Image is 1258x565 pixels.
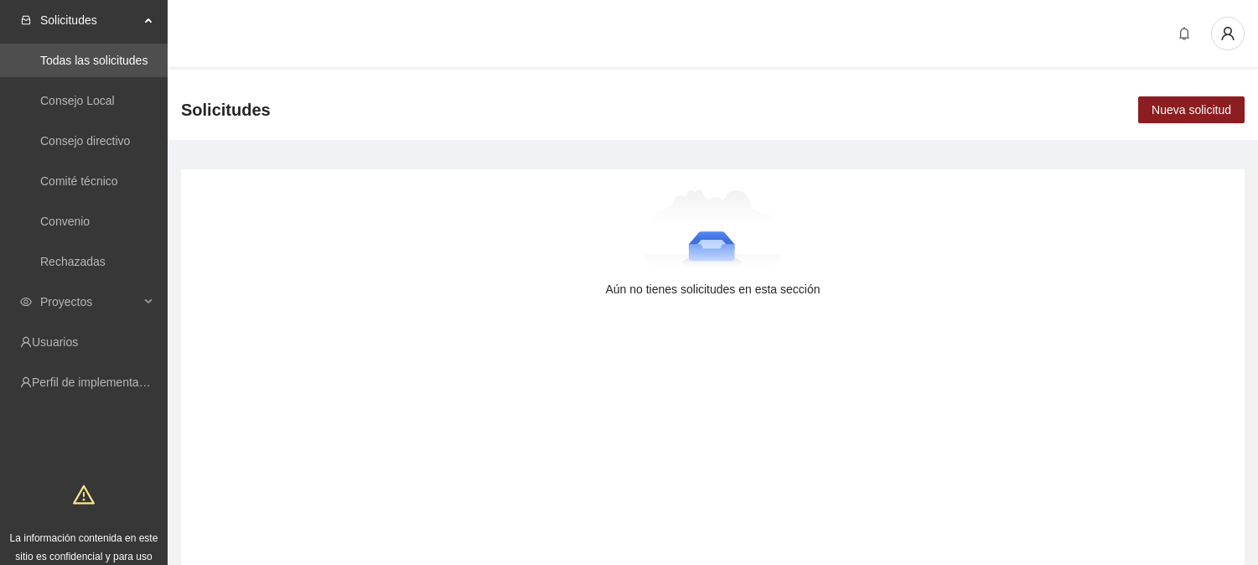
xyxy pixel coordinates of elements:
[181,96,271,123] span: Solicitudes
[1212,26,1244,41] span: user
[40,285,139,319] span: Proyectos
[1138,96,1245,123] button: Nueva solicitud
[40,54,148,67] a: Todas las solicitudes
[645,189,781,273] img: Aún no tienes solicitudes en esta sección
[40,215,90,228] a: Convenio
[20,296,32,308] span: eye
[208,280,1218,298] div: Aún no tienes solicitudes en esta sección
[40,174,118,188] a: Comité técnico
[40,3,139,37] span: Solicitudes
[73,484,95,505] span: warning
[20,14,32,26] span: inbox
[40,255,106,268] a: Rechazadas
[40,94,115,107] a: Consejo Local
[1211,17,1245,50] button: user
[32,335,78,349] a: Usuarios
[1172,27,1197,40] span: bell
[1152,101,1231,119] span: Nueva solicitud
[40,134,130,148] a: Consejo directivo
[1171,20,1198,47] button: bell
[32,376,163,389] a: Perfil de implementadora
